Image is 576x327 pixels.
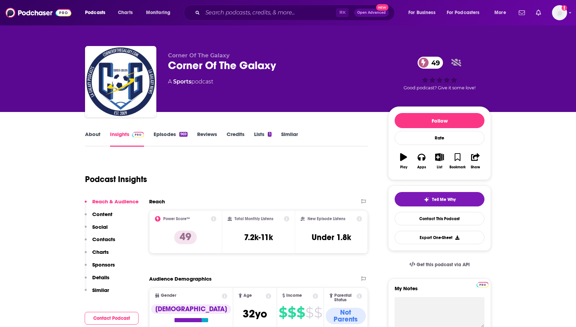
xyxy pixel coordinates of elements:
button: Content [85,211,112,224]
div: [DEMOGRAPHIC_DATA] [151,304,231,314]
input: Search podcasts, credits, & more... [203,7,336,18]
a: Charts [113,7,137,18]
p: Reach & Audience [92,198,139,205]
span: 32 yo [243,307,267,320]
span: Monitoring [146,8,170,18]
button: Apps [412,149,430,173]
button: Details [85,274,109,287]
button: open menu [80,7,114,18]
p: Social [92,224,108,230]
label: My Notes [395,285,484,297]
p: Sponsors [92,261,115,268]
a: Episodes969 [154,131,188,147]
a: Corner Of The Galaxy [86,47,155,116]
img: User Profile [552,5,567,20]
span: New [376,4,388,11]
span: Corner Of The Galaxy [168,52,230,59]
a: Contact This Podcast [395,212,484,225]
a: Reviews [197,131,217,147]
a: Credits [227,131,244,147]
div: Apps [417,165,426,169]
span: More [494,8,506,18]
div: 49Good podcast? Give it some love! [388,52,491,95]
span: Gender [161,293,176,298]
div: 969 [179,132,188,137]
span: Age [243,293,252,298]
span: $ [297,307,305,318]
button: open menu [141,7,179,18]
button: Contacts [85,236,115,249]
span: Podcasts [85,8,105,18]
button: open menu [490,7,515,18]
div: Search podcasts, credits, & more... [190,5,401,21]
button: Show profile menu [552,5,567,20]
a: InsightsPodchaser Pro [110,131,144,147]
button: Similar [85,287,109,300]
button: tell me why sparkleTell Me Why [395,192,484,206]
a: Show notifications dropdown [516,7,528,19]
div: A podcast [168,78,213,86]
h3: Under 1.8k [312,232,351,243]
span: 49 [424,57,443,69]
button: Reach & Audience [85,198,139,211]
img: tell me why sparkle [424,197,429,202]
span: ⌘ K [336,8,349,17]
a: Similar [281,131,298,147]
p: 49 [174,230,197,244]
button: Charts [85,249,109,261]
div: 1 [268,132,271,137]
button: Contact Podcast [85,312,139,325]
button: Export One-Sheet [395,231,484,244]
div: Not Parents [326,308,366,324]
button: Play [395,149,412,173]
span: Good podcast? Give it some love! [404,85,476,90]
a: Show notifications dropdown [533,7,544,19]
button: Sponsors [85,261,115,274]
div: Rate [395,131,484,145]
p: Charts [92,249,109,255]
p: Details [92,274,109,281]
h2: Power Score™ [163,216,190,221]
button: Bookmark [448,149,466,173]
h2: Reach [149,198,165,205]
a: Get this podcast via API [404,256,475,273]
button: List [431,149,448,173]
button: Share [467,149,484,173]
a: 49 [418,57,443,69]
button: open menu [442,7,490,18]
p: Similar [92,287,109,293]
a: About [85,131,100,147]
button: Follow [395,113,484,128]
a: Pro website [477,281,489,287]
img: Podchaser - Follow, Share and Rate Podcasts [5,6,71,19]
p: Content [92,211,112,217]
h2: Audience Demographics [149,275,212,282]
h1: Podcast Insights [85,174,147,184]
h2: Total Monthly Listens [235,216,273,221]
div: List [437,165,442,169]
span: $ [279,307,287,318]
span: For Business [408,8,435,18]
button: open menu [404,7,444,18]
span: Logged in as heidi.egloff [552,5,567,20]
div: Share [471,165,480,169]
span: Tell Me Why [432,197,456,202]
img: Podchaser Pro [477,282,489,287]
span: Open Advanced [357,11,386,14]
svg: Add a profile image [562,5,567,11]
div: Bookmark [449,165,466,169]
span: Charts [118,8,133,18]
button: Social [85,224,108,236]
a: Sports [173,78,191,85]
span: $ [314,307,322,318]
h3: 7.2k-11k [244,232,273,243]
a: Lists1 [254,131,271,147]
span: Income [286,293,302,298]
button: Open AdvancedNew [354,9,389,17]
span: $ [288,307,296,318]
div: Play [400,165,407,169]
span: For Podcasters [447,8,480,18]
img: Podchaser Pro [132,132,144,137]
h2: New Episode Listens [308,216,345,221]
